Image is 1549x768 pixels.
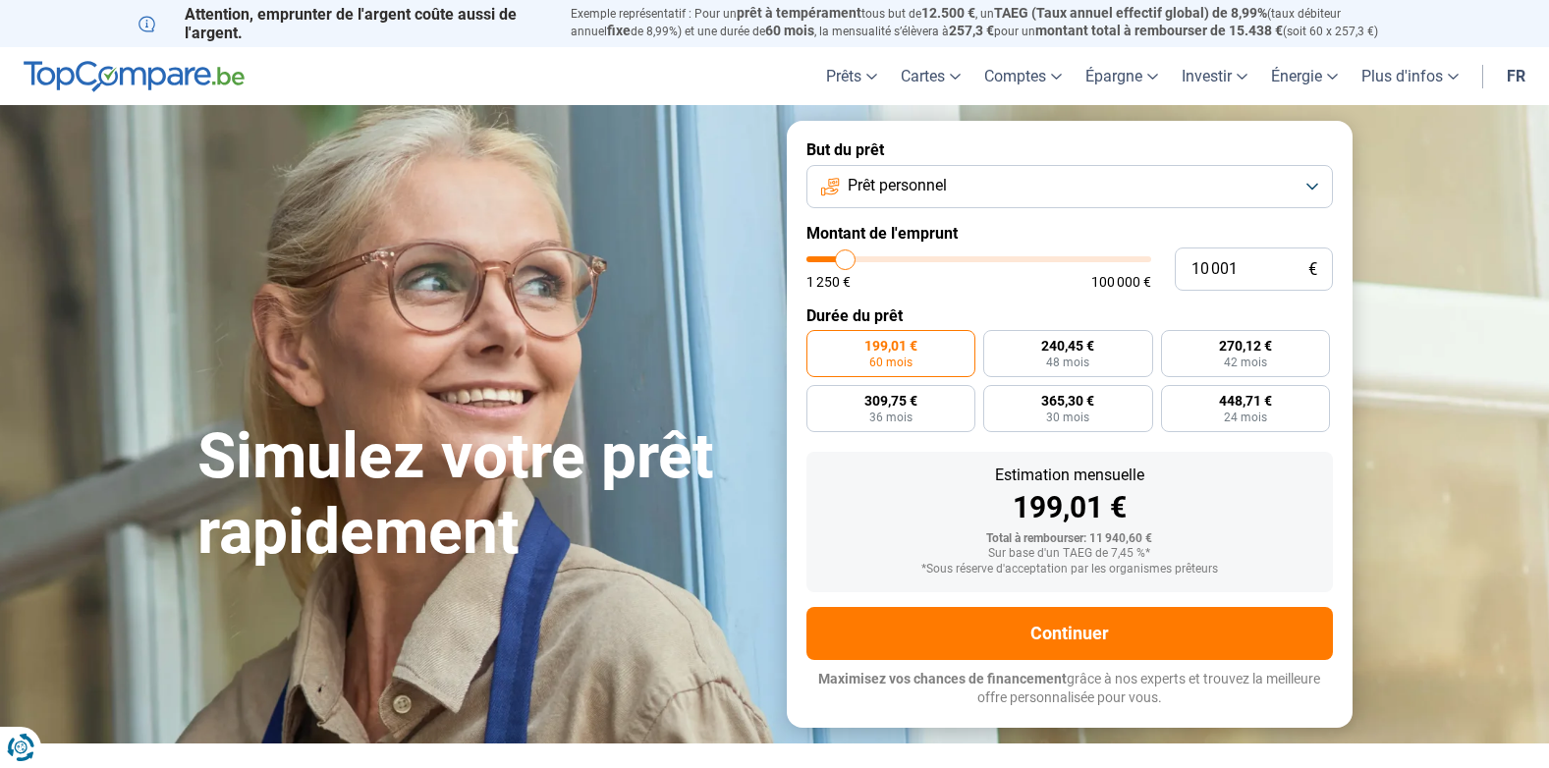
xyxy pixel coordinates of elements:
span: 240,45 € [1041,339,1094,353]
div: Estimation mensuelle [822,467,1317,483]
span: 100 000 € [1091,275,1151,289]
span: 1 250 € [806,275,851,289]
span: 42 mois [1224,357,1267,368]
a: Comptes [972,47,1074,105]
span: € [1308,261,1317,278]
span: 199,01 € [864,339,917,353]
span: 257,3 € [949,23,994,38]
span: 30 mois [1046,411,1089,423]
p: Exemple représentatif : Pour un tous but de , un (taux débiteur annuel de 8,99%) et une durée de ... [571,5,1411,40]
span: 270,12 € [1219,339,1272,353]
p: Attention, emprunter de l'argent coûte aussi de l'argent. [138,5,547,42]
h1: Simulez votre prêt rapidement [197,419,763,571]
span: 60 mois [869,357,913,368]
a: Investir [1170,47,1259,105]
label: Montant de l'emprunt [806,224,1333,243]
span: 448,71 € [1219,394,1272,408]
span: 48 mois [1046,357,1089,368]
div: 199,01 € [822,493,1317,522]
span: 309,75 € [864,394,917,408]
span: fixe [607,23,631,38]
div: Total à rembourser: 11 940,60 € [822,532,1317,546]
a: Prêts [814,47,889,105]
span: 24 mois [1224,411,1267,423]
button: Prêt personnel [806,165,1333,208]
span: montant total à rembourser de 15.438 € [1035,23,1283,38]
span: Maximisez vos chances de financement [818,671,1067,686]
span: 36 mois [869,411,913,423]
a: Énergie [1259,47,1350,105]
img: TopCompare [24,61,245,92]
span: 12.500 € [921,5,975,21]
span: TAEG (Taux annuel effectif global) de 8,99% [994,5,1267,21]
span: Prêt personnel [848,175,947,196]
p: grâce à nos experts et trouvez la meilleure offre personnalisée pour vous. [806,670,1333,708]
span: 60 mois [765,23,814,38]
a: fr [1495,47,1537,105]
a: Cartes [889,47,972,105]
span: 365,30 € [1041,394,1094,408]
label: But du prêt [806,140,1333,159]
div: *Sous réserve d'acceptation par les organismes prêteurs [822,563,1317,576]
label: Durée du prêt [806,306,1333,325]
button: Continuer [806,607,1333,660]
span: prêt à tempérament [737,5,861,21]
div: Sur base d'un TAEG de 7,45 %* [822,547,1317,561]
a: Épargne [1074,47,1170,105]
a: Plus d'infos [1350,47,1470,105]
